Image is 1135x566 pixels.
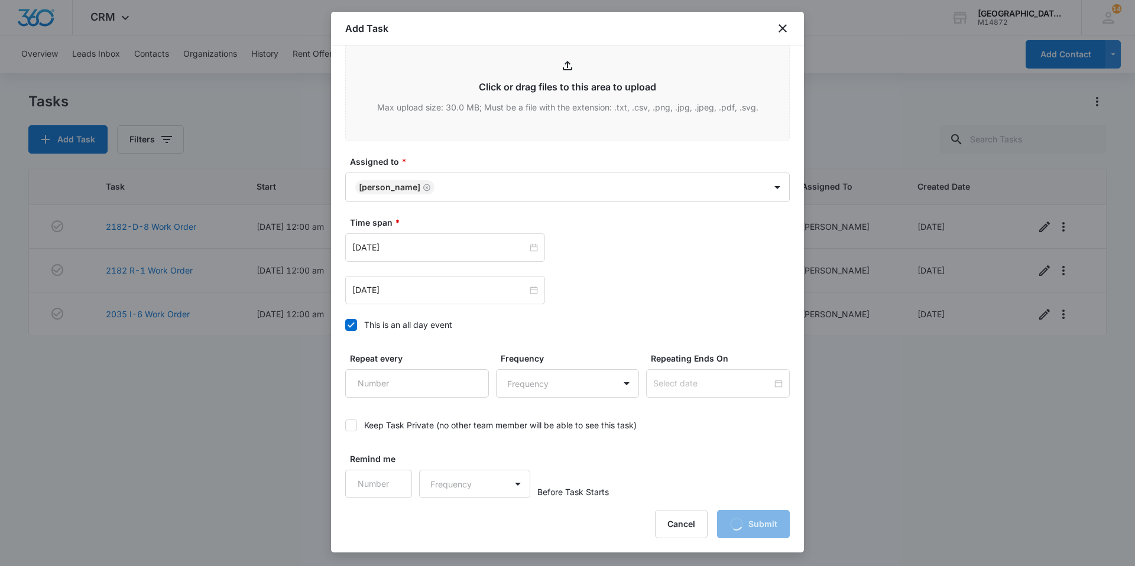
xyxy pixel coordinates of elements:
label: Repeat every [350,352,494,365]
div: This is an all day event [364,318,452,331]
label: Repeating Ends On [651,352,794,365]
label: Assigned to [350,155,794,168]
label: Frequency [501,352,644,365]
input: Number [345,369,489,398]
input: Number [345,470,412,498]
h1: Add Task [345,21,388,35]
label: Time span [350,216,794,229]
button: Cancel [655,510,708,538]
input: Select date [653,377,772,390]
input: Sep 15, 2025 [352,241,527,254]
div: [PERSON_NAME] [359,183,420,191]
div: Remove Jonathan Guptill [420,183,431,191]
label: Remind me [350,453,417,465]
input: Sep 15, 2025 [352,284,527,297]
div: Keep Task Private (no other team member will be able to see this task) [364,419,637,431]
span: Before Task Starts [537,486,609,498]
button: close [776,21,790,35]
